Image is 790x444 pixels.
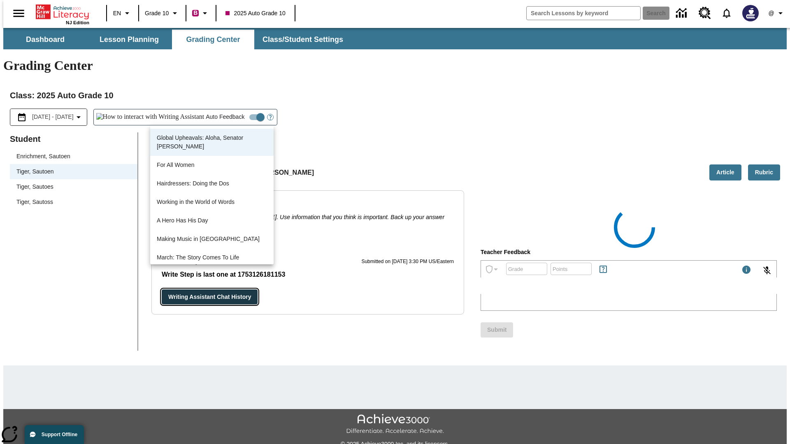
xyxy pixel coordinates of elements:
[157,216,208,225] p: A Hero Has His Day
[157,179,229,188] p: Hairdressers: Doing the Dos
[157,253,239,262] p: March: The Story Comes To Life
[157,198,235,206] p: Working in the World of Words
[157,161,195,169] p: For All Women
[157,235,260,243] p: Making Music in [GEOGRAPHIC_DATA]
[157,134,267,151] p: Global Upheavals: Aloha, Senator [PERSON_NAME]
